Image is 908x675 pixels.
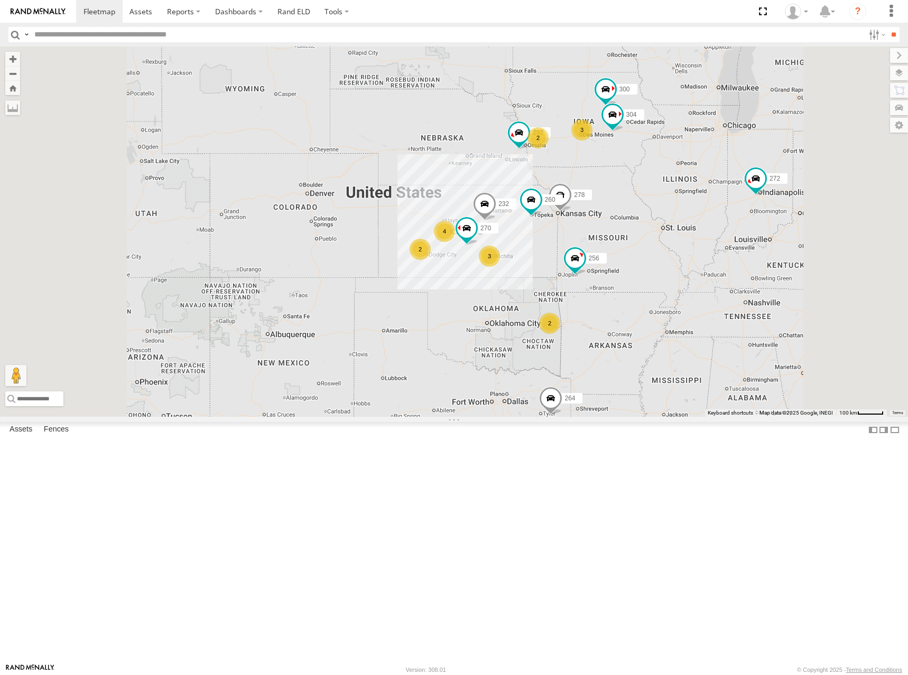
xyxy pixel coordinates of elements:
[574,191,585,198] span: 278
[619,86,630,93] span: 300
[849,3,866,20] i: ?
[564,395,575,402] span: 264
[22,27,31,42] label: Search Query
[839,410,857,416] span: 100 km
[890,118,908,133] label: Map Settings
[480,224,491,232] span: 270
[589,254,599,261] span: 256
[5,52,20,66] button: Zoom in
[846,667,902,673] a: Terms and Conditions
[6,664,54,675] a: Visit our Website
[890,422,900,437] label: Hide Summary Table
[5,66,20,81] button: Zoom out
[498,200,509,208] span: 232
[836,409,887,417] button: Map Scale: 100 km per 46 pixels
[406,667,446,673] div: Version: 308.01
[11,8,66,15] img: rand-logo.svg
[4,423,38,437] label: Assets
[5,100,20,115] label: Measure
[797,667,902,673] div: © Copyright 2025 -
[865,27,887,42] label: Search Filter Options
[410,239,431,260] div: 2
[626,110,637,118] span: 304
[539,313,560,334] div: 2
[5,365,26,386] button: Drag Pegman onto the map to open Street View
[892,410,903,415] a: Terms (opens in new tab)
[868,422,878,437] label: Dock Summary Table to the Left
[39,423,74,437] label: Fences
[479,246,500,267] div: 3
[770,174,780,182] span: 272
[781,4,812,20] div: Shane Miller
[5,81,20,95] button: Zoom Home
[759,410,833,416] span: Map data ©2025 Google, INEGI
[571,119,592,140] div: 3
[545,196,555,203] span: 260
[708,409,753,417] button: Keyboard shortcuts
[527,127,549,148] div: 2
[878,422,889,437] label: Dock Summary Table to the Right
[434,221,455,242] div: 4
